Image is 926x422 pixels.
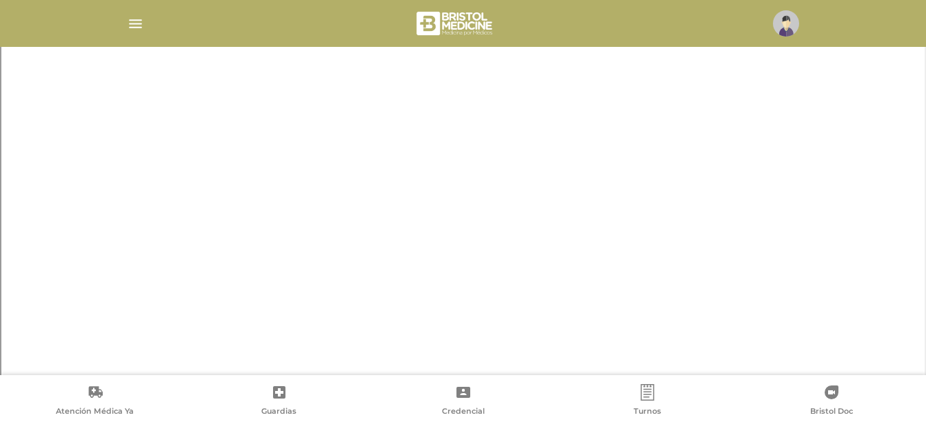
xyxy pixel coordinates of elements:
[739,384,923,419] a: Bristol Doc
[555,384,739,419] a: Turnos
[46,69,878,83] p: The page you requested was not found.
[127,15,144,32] img: Cober_menu-lines-white.svg
[371,384,555,419] a: Credencial
[35,28,888,59] h1: 404 Page Not Found
[442,406,485,419] span: Credencial
[634,406,661,419] span: Turnos
[810,406,853,419] span: Bristol Doc
[3,384,187,419] a: Atención Médica Ya
[187,384,371,419] a: Guardias
[261,406,296,419] span: Guardias
[56,406,134,419] span: Atención Médica Ya
[773,10,799,37] img: profile-placeholder.svg
[414,7,496,40] img: bristol-medicine-blanco.png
